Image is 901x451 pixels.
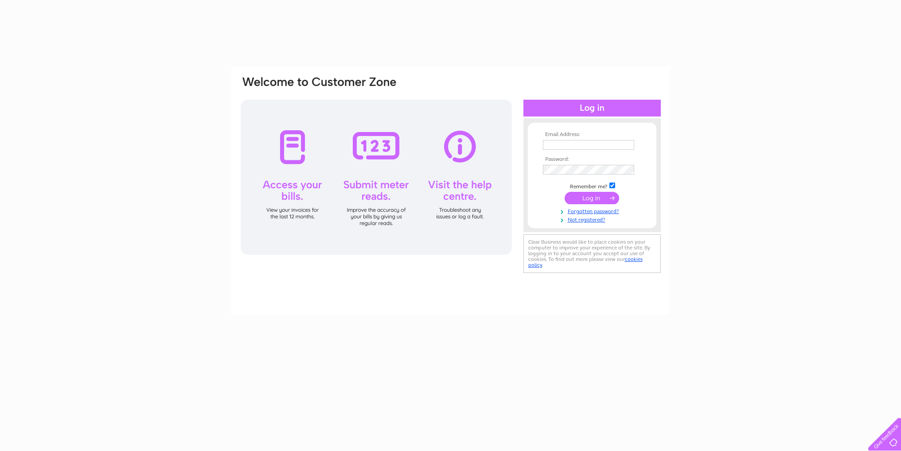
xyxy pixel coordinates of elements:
th: Email Address: [541,132,644,138]
a: Forgotten password? [543,206,644,215]
input: Submit [565,192,619,204]
a: Not registered? [543,215,644,223]
div: Clear Business would like to place cookies on your computer to improve your experience of the sit... [523,234,661,273]
a: cookies policy [528,256,643,268]
th: Password: [541,156,644,163]
td: Remember me? [541,181,644,190]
